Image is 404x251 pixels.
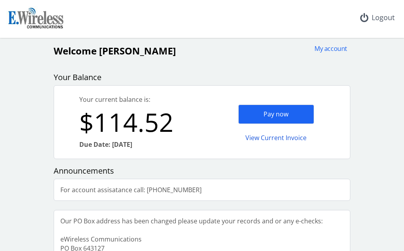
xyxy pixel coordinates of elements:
[54,44,97,57] span: Welcome
[54,165,114,176] span: Announcements
[79,104,202,140] div: $114.52
[309,44,347,53] div: My account
[54,72,101,82] span: Your Balance
[99,44,176,57] span: [PERSON_NAME]
[238,105,314,124] div: Pay now
[79,140,202,149] div: Due Date: [DATE]
[238,129,314,147] div: View Current Invoice
[54,179,208,201] div: For account assisatance call: [PHONE_NUMBER]
[79,95,202,104] div: Your current balance is:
